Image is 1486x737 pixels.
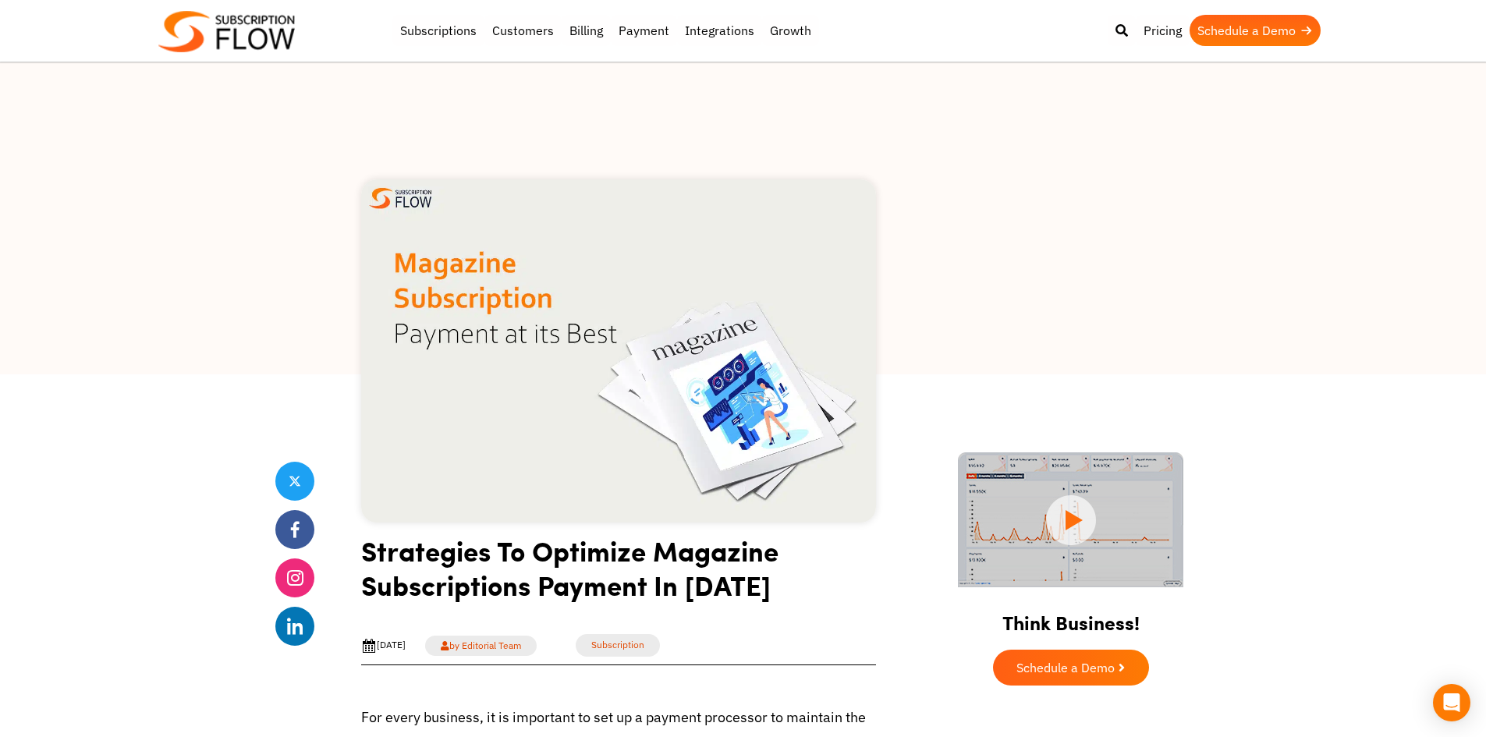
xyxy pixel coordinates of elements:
a: Payment [611,15,677,46]
a: Growth [762,15,819,46]
a: Subscription [576,634,660,657]
img: Subscriptionflow [158,11,295,52]
img: intro video [958,452,1183,587]
a: Billing [562,15,611,46]
a: Pricing [1136,15,1190,46]
a: Integrations [677,15,762,46]
a: by Editorial Team [425,636,537,656]
a: Customers [484,15,562,46]
a: Schedule a Demo [1190,15,1321,46]
h2: Think Business! [931,592,1211,642]
h1: Strategies To Optimize Magazine Subscriptions Payment In [DATE] [361,533,876,614]
span: Schedule a Demo [1016,661,1115,674]
img: Magazine Subscription Payment at its Best [361,179,876,523]
div: Open Intercom Messenger [1433,684,1470,721]
a: Schedule a Demo [993,650,1149,686]
div: [DATE] [361,638,406,654]
a: Subscriptions [392,15,484,46]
